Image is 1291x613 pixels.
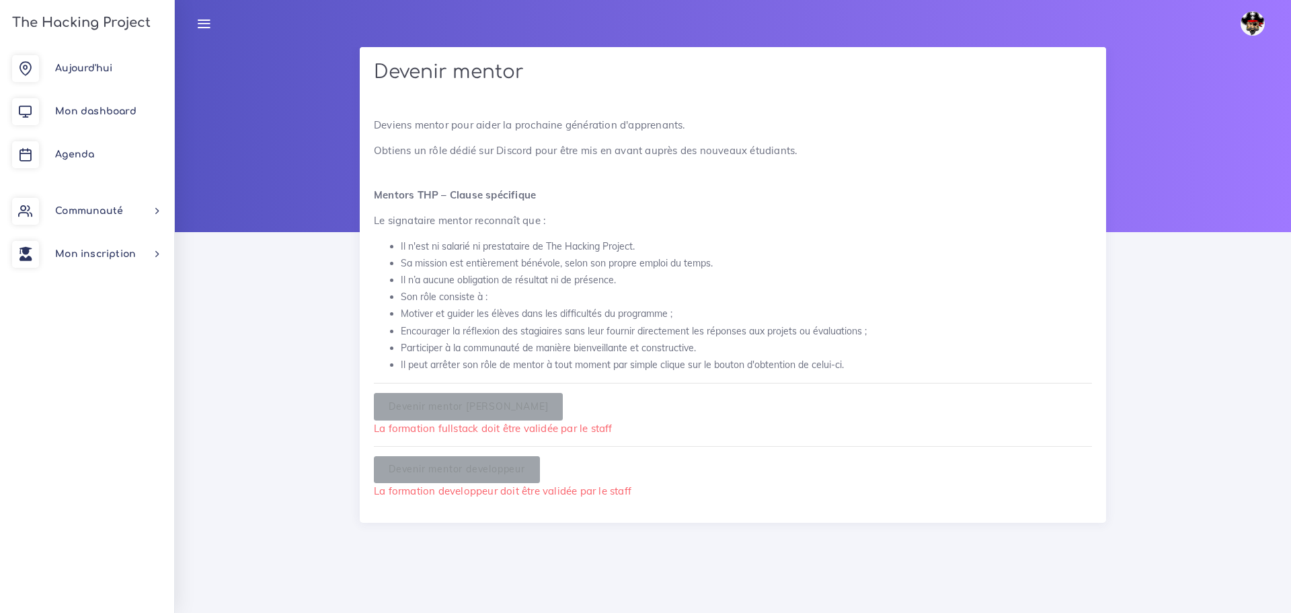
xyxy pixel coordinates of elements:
[401,340,1092,357] li: Participer à la communauté de manière bienveillante et constructive.
[374,213,1092,229] p: Le signataire mentor reconnaît que :
[374,393,563,421] button: Devenir mentor [PERSON_NAME]
[401,255,1092,272] li: Sa mission est entièrement bénévole, selon son propre emploi du temps.
[401,289,1092,305] li: Son rôle consiste à :
[1241,11,1265,36] img: avatar
[55,206,123,216] span: Communauté
[374,421,1092,437] p: La formation fullstack doit être validée par le staff
[401,323,1092,340] li: Encourager la réflexion des stagiaires sans leur fournir directement les réponses aux projets ou ...
[55,106,136,116] span: Mon dashboard
[374,456,540,484] button: Devenir mentor developpeur
[374,483,1092,499] p: La formation developpeur doit être validée par le staff
[55,149,94,159] span: Agenda
[55,63,112,73] span: Aujourd'hui
[55,249,136,259] span: Mon inscription
[401,305,1092,322] li: Motiver et guider les élèves dans les difficultés du programme ;
[8,15,151,30] h3: The Hacking Project
[374,143,1092,159] p: Obtiens un rôle dédié sur Discord pour être mis en avant auprès des nouveaux étudiants.
[374,188,536,201] strong: Mentors THP – Clause spécifique
[374,117,1092,133] p: Deviens mentor pour aider la prochaine génération d'apprenants.
[401,357,1092,373] li: Il peut arrêter son rôle de mentor à tout moment par simple clique sur le bouton d'obtention de c...
[401,272,1092,289] li: Il n’a aucune obligation de résultat ni de présence.
[401,238,1092,255] li: Il n'est ni salarié ni prestataire de The Hacking Project.
[374,61,1092,84] h1: Devenir mentor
